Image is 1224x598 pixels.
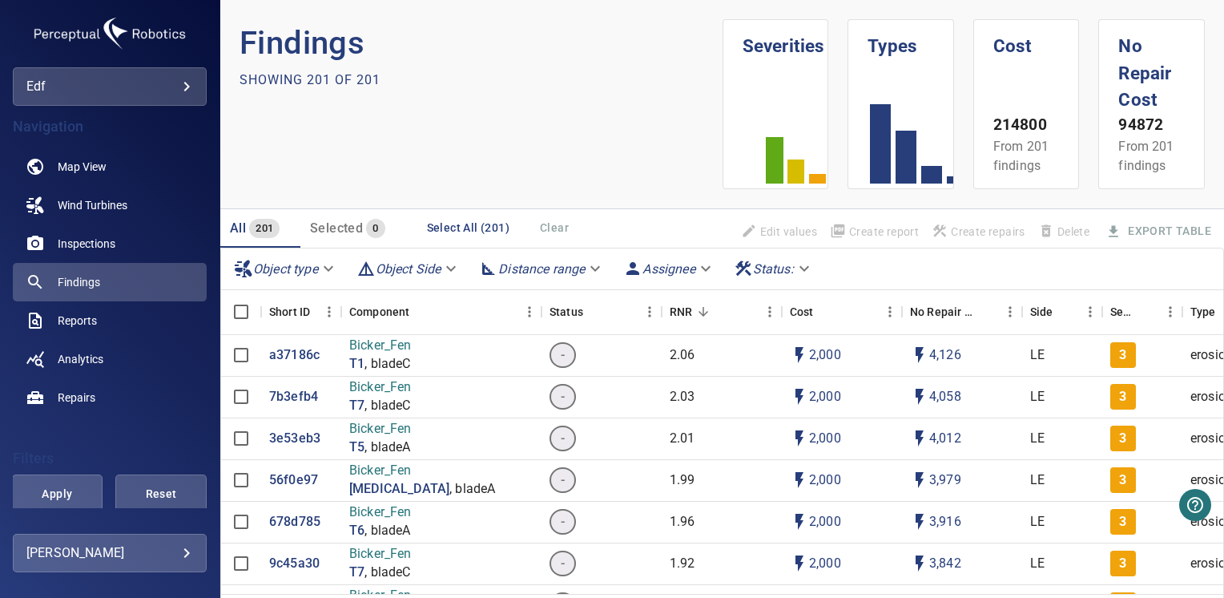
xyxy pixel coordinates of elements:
h1: No Repair Cost [1118,20,1185,114]
svg: Auto cost [790,512,809,531]
button: Reset [115,475,207,513]
div: Severity [1102,289,1182,334]
p: 4,058 [929,388,961,406]
span: - [551,430,574,448]
span: Reports [58,313,97,329]
p: 2,000 [809,471,841,490]
p: 2.01 [670,430,695,448]
p: 4,126 [929,346,961,365]
div: edf [13,67,207,106]
span: Findings [58,274,100,290]
a: a37186c [269,346,320,365]
p: Bicker_Fen [349,545,412,564]
button: Menu [1158,300,1182,324]
a: T1 [349,355,364,374]
button: Menu [878,300,902,324]
p: LE [1030,346,1045,365]
div: Type [1190,289,1216,334]
p: , bladeA [364,522,410,540]
button: Menu [758,300,782,324]
p: 3 [1119,555,1126,573]
button: Menu [317,300,341,324]
p: Bicker_Fen [349,420,412,438]
p: Bicker_Fen [349,462,495,480]
div: [PERSON_NAME] [26,540,193,566]
span: Apply [32,484,83,504]
button: Sort [583,301,606,323]
p: 56f0e97 [269,471,318,490]
button: Sort [409,301,432,323]
p: 7b3efb4 [269,388,318,406]
a: analytics noActive [13,340,207,378]
p: 2.06 [670,346,695,365]
span: Analytics [58,351,103,367]
p: 2,000 [809,346,841,365]
div: The base labour and equipment costs to repair the finding. Does not include the loss of productio... [790,289,814,334]
a: 9c45a30 [269,555,320,573]
p: 3e53eb3 [269,430,320,448]
p: T7 [349,397,364,415]
p: 3,842 [929,555,961,573]
p: 4,012 [929,430,961,448]
a: repairs noActive [13,378,207,417]
em: Assignee [642,261,695,277]
em: Distance range [498,261,585,277]
h1: Cost [993,20,1060,60]
div: Side [1022,289,1102,334]
svg: Auto impact [910,471,929,490]
div: Assignee [617,255,720,283]
span: Map View [58,159,107,175]
p: T7 [349,564,364,582]
svg: Auto impact [910,387,929,406]
p: 2,000 [809,388,841,406]
a: map noActive [13,147,207,186]
svg: Auto impact [910,345,929,365]
svg: Auto cost [790,345,809,365]
p: T5 [349,438,364,457]
span: Findings that are included in repair orders can not be deleted [1032,218,1096,245]
p: 214800 [993,114,1060,137]
button: Select All (201) [421,213,516,243]
div: Status: [727,255,819,283]
p: LE [1030,513,1045,531]
span: - [551,471,574,490]
span: - [551,513,574,531]
p: Showing 201 of 201 [240,71,380,90]
p: Findings [240,19,722,67]
button: Sort [814,301,836,323]
span: 201 [249,220,280,238]
h4: Navigation [13,119,207,135]
p: 2,000 [809,555,841,573]
div: Severity [1110,289,1136,334]
a: [MEDICAL_DATA] [349,480,449,499]
em: Object Side [376,261,441,277]
div: Repair Now Ratio: The ratio of the additional incurred cost of repair in 1 year and the cost of r... [670,289,692,334]
p: , bladeC [364,564,410,582]
p: T6 [349,522,364,540]
span: - [551,388,574,406]
div: Object type [227,255,344,283]
span: Inspections [58,236,115,252]
p: 3,916 [929,513,961,531]
p: 3 [1119,388,1126,406]
p: 1.99 [670,471,695,490]
p: 2,000 [809,430,841,448]
div: Projected additional costs incurred by waiting 1 year to repair. This is a function of possible i... [910,289,976,334]
span: - [551,555,574,573]
button: Menu [517,300,542,324]
em: Status : [753,261,794,277]
button: Sort [976,301,998,323]
div: No Repair Cost [902,289,1022,334]
div: RNR [662,289,782,334]
p: , bladeA [364,438,410,457]
a: 678d785 [269,513,320,531]
div: Short ID [261,289,341,334]
span: From 201 findings [993,139,1049,173]
span: Findings that are included in repair orders will not be updated [735,218,823,245]
img: edf-logo [30,13,190,55]
p: 94872 [1118,114,1185,137]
